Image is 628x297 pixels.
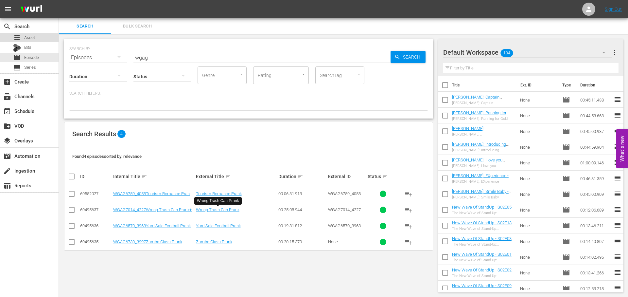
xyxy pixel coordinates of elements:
a: Tourism Romance Prank [196,191,242,196]
td: 00:45:11.438 [578,92,614,108]
a: New Wave Of StandUp - S02E09 [452,283,512,288]
span: reorder [614,143,621,151]
div: 69552027 [80,191,111,196]
span: sort [297,174,303,179]
div: None [328,239,366,244]
td: 00:45:00.937 [578,123,614,139]
td: None [517,92,560,108]
div: Internal Title [113,173,194,180]
td: 00:45:00.909 [578,186,614,202]
button: Search [391,51,426,63]
a: New Wave Of StandUp - S02E03 [452,236,512,241]
span: Schedule [3,107,11,115]
span: Episode [562,206,570,214]
button: Open [300,71,306,77]
div: [PERSON_NAME]: Smile Baby [452,195,515,199]
td: 00:13:46.211 [578,218,614,233]
a: WGAG7014_4227Wrong Trash Can Prank+ [113,207,192,212]
a: New Wave Of StandUp - S02E02 [452,268,512,272]
span: playlist_add [405,238,412,246]
div: 00:06:31.913 [278,191,326,196]
span: Channels [3,93,11,101]
div: External ID [328,174,366,179]
span: reorder [614,127,621,135]
span: Episode [562,112,570,120]
span: Episode [562,175,570,182]
span: Asset [24,34,35,41]
a: [PERSON_NAME]: Captain [PERSON_NAME] - SOLO104 [452,95,504,104]
td: None [517,186,560,202]
a: [PERSON_NAME]: Panning for Gold - SOLO105 [452,110,509,120]
div: [PERSON_NAME]: Captain [PERSON_NAME] [452,101,515,105]
div: The New Wave of Stand-Up: [PERSON_NAME] [452,289,515,294]
div: [PERSON_NAME]: EXperience [452,179,515,184]
td: 00:14:02.495 [578,249,614,265]
span: 184 [500,46,513,60]
th: Duration [576,76,616,94]
div: 69495635 [80,239,111,244]
span: reorder [614,237,621,245]
button: Open [356,71,362,77]
a: New Wave Of StandUp - S02E01 [452,252,512,257]
span: VOD [3,122,11,130]
td: None [517,155,560,171]
span: reorder [614,253,621,261]
div: External Title [196,173,277,180]
td: 00:46:31.359 [578,171,614,186]
span: reorder [614,206,621,213]
span: playlist_add [405,190,412,198]
span: Episode [562,253,570,261]
span: playlist_add [405,222,412,230]
th: Ext. ID [516,76,558,94]
span: reorder [614,221,621,229]
span: Episode [562,285,570,292]
td: None [517,249,560,265]
span: playlist_add [405,206,412,214]
span: Episode [562,159,570,167]
button: playlist_add [401,186,416,202]
a: WGAG6730_3997Zumba Class Prank [113,239,182,244]
td: None [517,171,560,186]
td: 00:12:06.689 [578,202,614,218]
span: Episode [562,190,570,198]
div: [PERSON_NAME]: Panning for Gold [452,117,515,121]
span: Search Results [72,130,116,138]
span: WGAG6759_4058 [328,191,361,196]
span: Overlays [3,137,11,145]
span: Series [24,64,36,71]
span: Episode [562,269,570,277]
a: New Wave Of StandUp - S02E05 [452,205,512,210]
td: 00:12:53.218 [578,281,614,296]
span: reorder [614,284,621,292]
a: [PERSON_NAME]: Introducing [PERSON_NAME] - SOLO106 [452,142,509,152]
div: Status [368,173,399,180]
a: [PERSON_NAME]: Smile Baby - SOLO102 [452,189,511,199]
a: New Wave Of StandUp - S02E13 [452,220,512,225]
td: None [517,139,560,155]
img: ans4CAIJ8jUAAAAAAAAAAAAAAAAAAAAAAAAgQb4GAAAAAAAAAAAAAAAAAAAAAAAAJMjXAAAAAAAAAAAAAAAAAAAAAAAAgAT5G... [16,2,47,17]
span: Episode [562,127,570,135]
button: Open [238,71,244,77]
td: None [517,233,560,249]
span: reorder [614,174,621,182]
span: sort [382,174,388,179]
span: Create [3,78,11,86]
td: 00:14:40.807 [578,233,614,249]
div: 00:19:31.812 [278,223,326,228]
td: 00:44:53.663 [578,108,614,123]
a: WGAG6759_4058Tourism Romance Prank + [113,191,192,201]
span: Found 4 episodes sorted by: relevance [72,154,142,159]
span: Episode [562,222,570,230]
div: ID [80,174,111,179]
button: playlist_add [401,202,416,218]
div: [PERSON_NAME][DEMOGRAPHIC_DATA]: Uncle [452,132,515,137]
div: The New Wave of Stand-Up: [PERSON_NAME] [452,258,515,262]
span: reorder [614,158,621,166]
td: 01:00:09.146 [578,155,614,171]
div: The New Wave of Stand-Up: [PERSON_NAME] [452,211,515,215]
span: 4 [117,130,126,138]
div: 69495636 [80,223,111,228]
span: Episode [562,143,570,151]
span: Series [13,64,21,72]
span: Automation [3,152,11,160]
